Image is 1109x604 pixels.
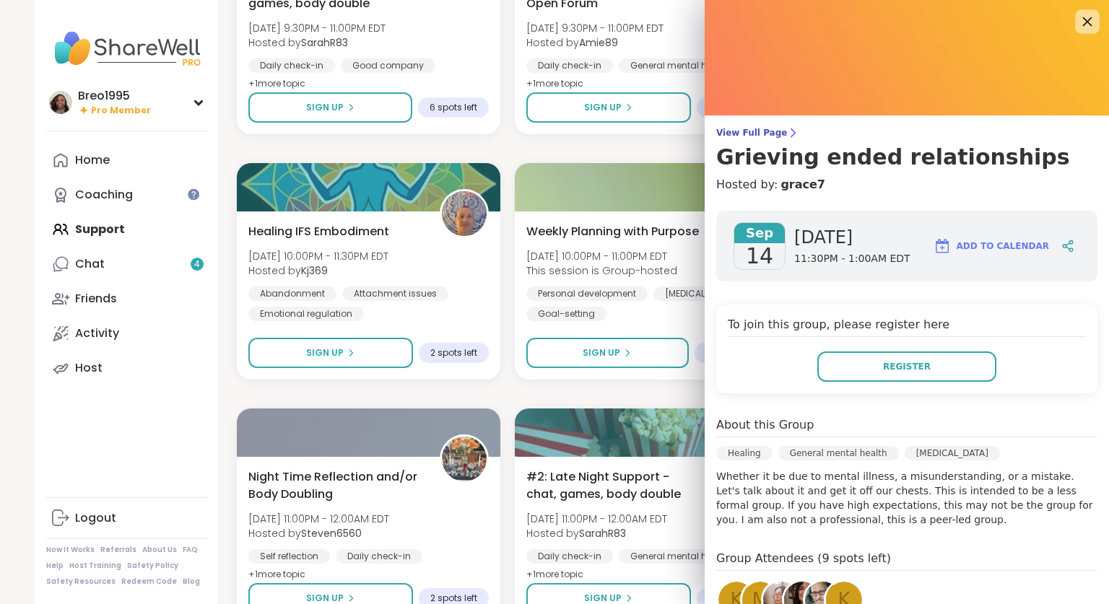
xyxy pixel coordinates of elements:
a: Host Training [69,561,121,571]
span: 2 spots left [430,347,477,359]
a: Redeem Code [121,577,177,587]
div: [MEDICAL_DATA] [653,286,749,301]
span: [DATE] 11:00PM - 12:00AM EDT [248,512,389,526]
iframe: Spotlight [188,188,199,200]
div: Daily check-in [526,549,613,564]
h4: About this Group [716,416,814,434]
a: Coaching [46,178,207,212]
div: Daily check-in [248,58,335,73]
b: Steven6560 [301,526,362,540]
a: Friends [46,281,207,316]
span: Sign Up [584,101,622,114]
button: Register [817,351,996,382]
span: View Full Page [716,127,1097,139]
a: Safety Policy [127,561,178,571]
div: Home [75,152,110,168]
div: Emotional regulation [248,307,364,321]
b: Amie89 [579,35,618,50]
img: ShareWell Nav Logo [46,23,207,74]
div: Daily check-in [336,549,422,564]
a: FAQ [183,545,198,555]
span: Hosted by [248,35,386,50]
button: Sign Up [526,338,688,368]
div: Logout [75,510,116,526]
div: General mental health [778,446,899,460]
span: Hosted by [248,526,389,540]
button: Sign Up [526,92,690,123]
span: Register [883,360,931,373]
span: 14 [746,243,773,269]
a: How It Works [46,545,95,555]
a: grace7 [780,176,825,193]
img: ShareWell Logomark [934,237,951,255]
a: Safety Resources [46,577,116,587]
span: Sign Up [306,346,344,359]
a: Logout [46,501,207,535]
img: Steven6560 [442,437,487,481]
span: 4 [194,258,200,271]
h4: To join this group, please register here [728,316,1086,337]
a: View Full PageGrieving ended relationships [716,127,1097,170]
h4: Hosted by: [716,176,1097,193]
div: Activity [75,325,119,341]
a: Chat4 [46,247,207,281]
span: [DATE] 11:00PM - 12:00AM EDT [526,512,667,526]
button: Add to Calendar [927,229,1056,263]
span: 11:30PM - 1:00AM EDT [794,252,910,266]
div: Friends [75,291,117,307]
a: About Us [142,545,177,555]
span: Weekly Planning with Purpose [526,223,699,240]
span: 6 spots left [430,102,477,113]
img: Kj369 [442,191,487,236]
span: This session is Group-hosted [526,263,677,278]
span: Add to Calendar [957,240,1049,253]
span: [DATE] 9:30PM - 11:00PM EDT [248,21,386,35]
a: Referrals [100,545,136,555]
span: Hosted by [248,263,388,278]
a: Blog [183,577,200,587]
div: Daily check-in [526,58,613,73]
div: [MEDICAL_DATA] [905,446,1000,460]
div: Healing [716,446,773,460]
h3: Grieving ended relationships [716,144,1097,170]
div: Goal-setting [526,307,606,321]
a: Help [46,561,64,571]
button: Sign Up [248,338,413,368]
div: Self reflection [248,549,330,564]
div: General mental health [619,58,741,73]
a: Activity [46,316,207,351]
span: [DATE] 10:00PM - 11:00PM EDT [526,249,677,263]
span: [DATE] 10:00PM - 11:30PM EDT [248,249,388,263]
div: Personal development [526,286,648,301]
div: Host [75,360,103,376]
span: [DATE] 9:30PM - 11:00PM EDT [526,21,664,35]
span: Hosted by [526,35,664,50]
div: Chat [75,256,105,272]
span: #2: Late Night Support - chat, games, body double [526,468,702,503]
div: Breo1995 [78,88,151,104]
div: Coaching [75,187,133,203]
span: 2 spots left [430,592,477,604]
div: General mental health [619,549,741,564]
div: Good company [341,58,435,73]
a: Home [46,143,207,178]
div: Attachment issues [342,286,448,301]
span: Pro Member [91,105,151,117]
span: Sep [734,223,785,243]
span: Night Time Reflection and/or Body Doubling [248,468,424,503]
div: Abandonment [248,286,336,301]
span: Sign Up [306,101,344,114]
span: [DATE] [794,226,910,249]
b: SarahR83 [579,526,626,540]
b: Kj369 [301,263,328,278]
h4: Group Attendees (9 spots left) [716,550,1097,571]
img: Breo1995 [49,91,72,114]
a: Host [46,351,207,385]
span: Healing IFS Embodiment [248,223,389,240]
p: Whether it be due to mental illness, a misunderstanding, or a mistake. Let's talk about it and ge... [716,469,1097,527]
span: Hosted by [526,526,667,540]
b: SarahR83 [301,35,348,50]
button: Sign Up [248,92,412,123]
span: Sign Up [583,346,620,359]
